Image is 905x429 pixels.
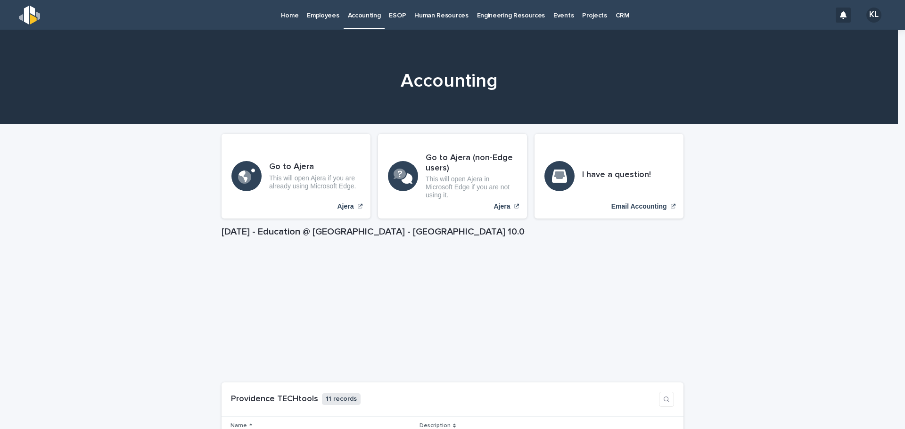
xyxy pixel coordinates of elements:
[269,162,361,172] h3: Go to Ajera
[426,153,517,173] h3: Go to Ajera (non-Edge users)
[231,394,318,405] h1: Providence TECHtools
[866,8,881,23] div: KL
[494,202,510,210] p: Ajera
[222,241,683,382] iframe: October 17, 2024 - Education @ Providence - Ajera 10.0
[337,202,354,210] p: Ajera
[582,170,651,180] h3: I have a question!
[378,134,527,219] a: Ajera
[322,393,361,405] p: 11 records
[535,134,683,219] a: Email Accounting
[218,70,680,92] h1: Accounting
[426,175,517,199] p: This will open Ajera in Microsoft Edge if you are not using it.
[222,226,683,237] h1: [DATE] - Education @ [GEOGRAPHIC_DATA] - [GEOGRAPHIC_DATA] 10.0
[611,202,667,210] p: Email Accounting
[222,134,370,219] a: Ajera
[19,6,40,24] img: s5b5MGTdWwFoU4EDV7nw
[269,174,361,190] p: This will open Ajera if you are already using Microsoft Edge.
